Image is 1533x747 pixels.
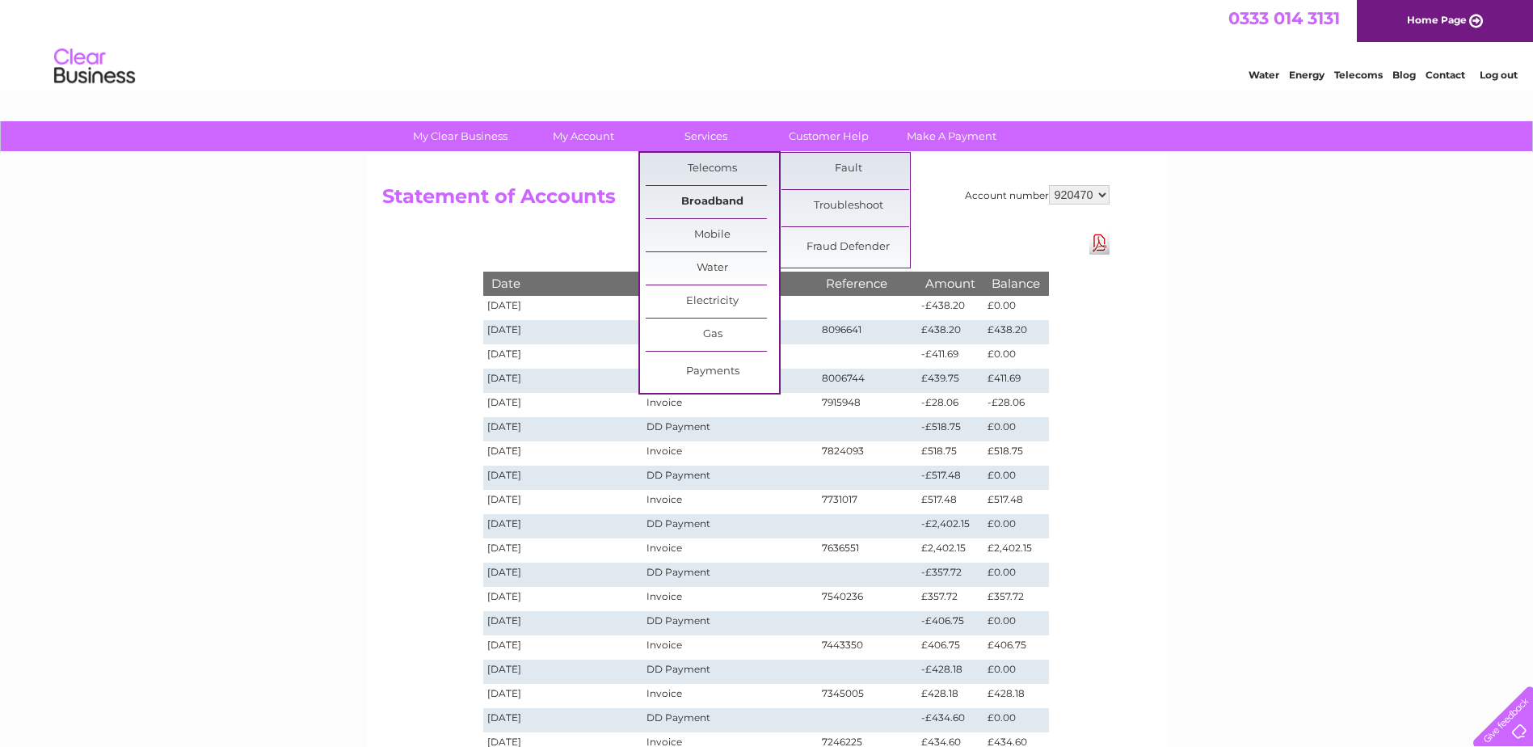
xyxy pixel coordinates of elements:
[917,369,983,393] td: £439.75
[483,466,643,490] td: [DATE]
[1480,69,1518,81] a: Log out
[646,285,779,318] a: Electricity
[885,121,1018,151] a: Make A Payment
[516,121,650,151] a: My Account
[642,635,817,660] td: Invoice
[983,611,1048,635] td: £0.00
[917,708,983,732] td: -£434.60
[1089,231,1110,255] a: Download Pdf
[642,417,817,441] td: DD Payment
[917,563,983,587] td: -£357.72
[818,441,918,466] td: 7824093
[483,320,643,344] td: [DATE]
[483,635,643,660] td: [DATE]
[642,490,817,514] td: Invoice
[983,635,1048,660] td: £406.75
[983,466,1048,490] td: £0.00
[917,296,983,320] td: -£438.20
[483,393,643,417] td: [DATE]
[983,344,1048,369] td: £0.00
[983,393,1048,417] td: -£28.06
[818,393,918,417] td: 7915948
[642,611,817,635] td: DD Payment
[983,660,1048,684] td: £0.00
[639,121,773,151] a: Services
[917,635,983,660] td: £406.75
[483,538,643,563] td: [DATE]
[983,296,1048,320] td: £0.00
[483,563,643,587] td: [DATE]
[917,490,983,514] td: £517.48
[53,42,136,91] img: logo.png
[818,635,918,660] td: 7443350
[983,538,1048,563] td: £2,402.15
[483,490,643,514] td: [DATE]
[983,490,1048,514] td: £517.48
[382,185,1110,216] h2: Statement of Accounts
[917,272,983,295] th: Amount
[646,319,779,351] a: Gas
[394,121,527,151] a: My Clear Business
[781,153,915,185] a: Fault
[1228,8,1340,28] a: 0333 014 3131
[483,514,643,538] td: [DATE]
[642,466,817,490] td: DD Payment
[983,514,1048,538] td: £0.00
[983,320,1048,344] td: £438.20
[646,252,779,285] a: Water
[917,684,983,708] td: £428.18
[646,219,779,251] a: Mobile
[818,272,918,295] th: Reference
[642,708,817,732] td: DD Payment
[1289,69,1325,81] a: Energy
[646,153,779,185] a: Telecoms
[1249,69,1279,81] a: Water
[917,320,983,344] td: £438.20
[917,660,983,684] td: -£428.18
[483,417,643,441] td: [DATE]
[483,684,643,708] td: [DATE]
[483,296,643,320] td: [DATE]
[983,441,1048,466] td: £518.75
[642,538,817,563] td: Invoice
[483,369,643,393] td: [DATE]
[642,514,817,538] td: DD Payment
[917,538,983,563] td: £2,402.15
[917,587,983,611] td: £357.72
[642,587,817,611] td: Invoice
[642,563,817,587] td: DD Payment
[983,272,1048,295] th: Balance
[642,393,817,417] td: Invoice
[642,660,817,684] td: DD Payment
[818,684,918,708] td: 7345005
[917,344,983,369] td: -£411.69
[385,9,1149,78] div: Clear Business is a trading name of Verastar Limited (registered in [GEOGRAPHIC_DATA] No. 3667643...
[762,121,895,151] a: Customer Help
[642,684,817,708] td: Invoice
[1392,69,1416,81] a: Blog
[781,190,915,222] a: Troubleshoot
[818,369,918,393] td: 8006744
[483,344,643,369] td: [DATE]
[646,186,779,218] a: Broadband
[646,356,779,388] a: Payments
[483,708,643,732] td: [DATE]
[917,441,983,466] td: £518.75
[917,514,983,538] td: -£2,402.15
[917,466,983,490] td: -£517.48
[781,231,915,264] a: Fraud Defender
[818,320,918,344] td: 8096641
[983,708,1048,732] td: £0.00
[983,684,1048,708] td: £428.18
[818,587,918,611] td: 7540236
[983,369,1048,393] td: £411.69
[818,490,918,514] td: 7731017
[917,611,983,635] td: -£406.75
[483,272,643,295] th: Date
[818,538,918,563] td: 7636551
[1426,69,1465,81] a: Contact
[483,660,643,684] td: [DATE]
[965,185,1110,205] div: Account number
[983,417,1048,441] td: £0.00
[917,417,983,441] td: -£518.75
